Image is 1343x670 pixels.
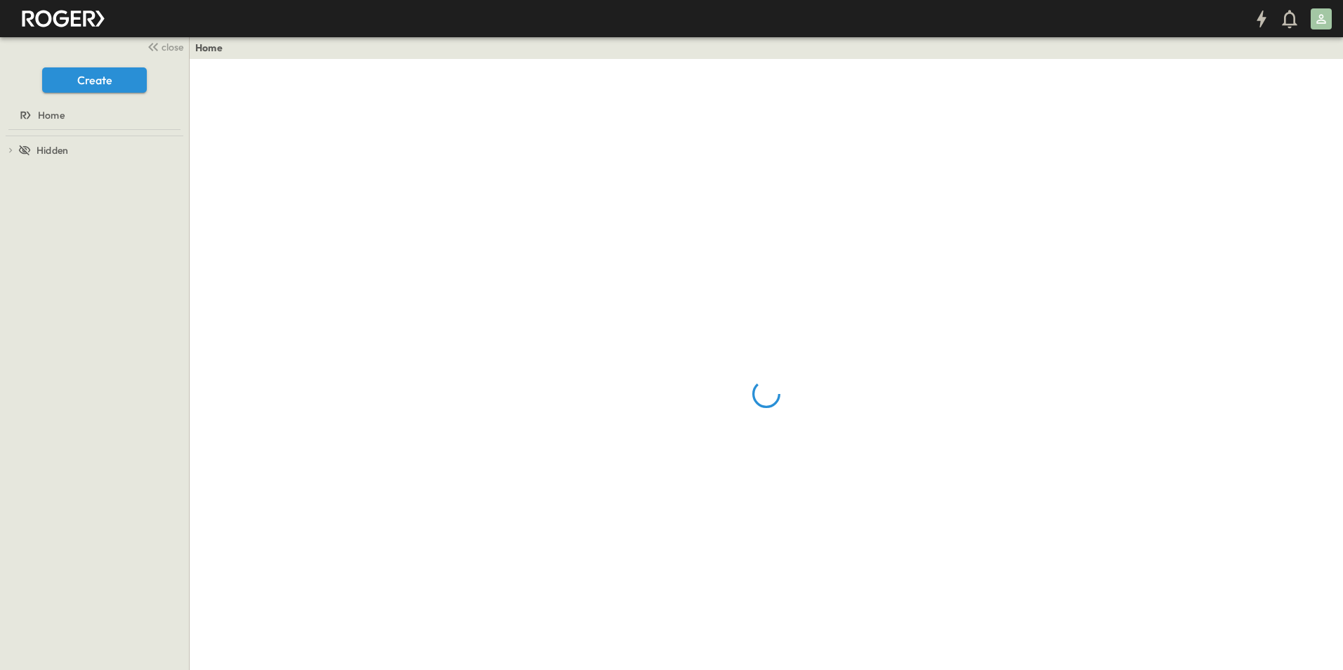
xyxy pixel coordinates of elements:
[195,41,223,55] a: Home
[3,105,183,125] a: Home
[37,143,68,157] span: Hidden
[141,37,186,56] button: close
[38,108,65,122] span: Home
[195,41,231,55] nav: breadcrumbs
[162,40,183,54] span: close
[42,67,147,93] button: Create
